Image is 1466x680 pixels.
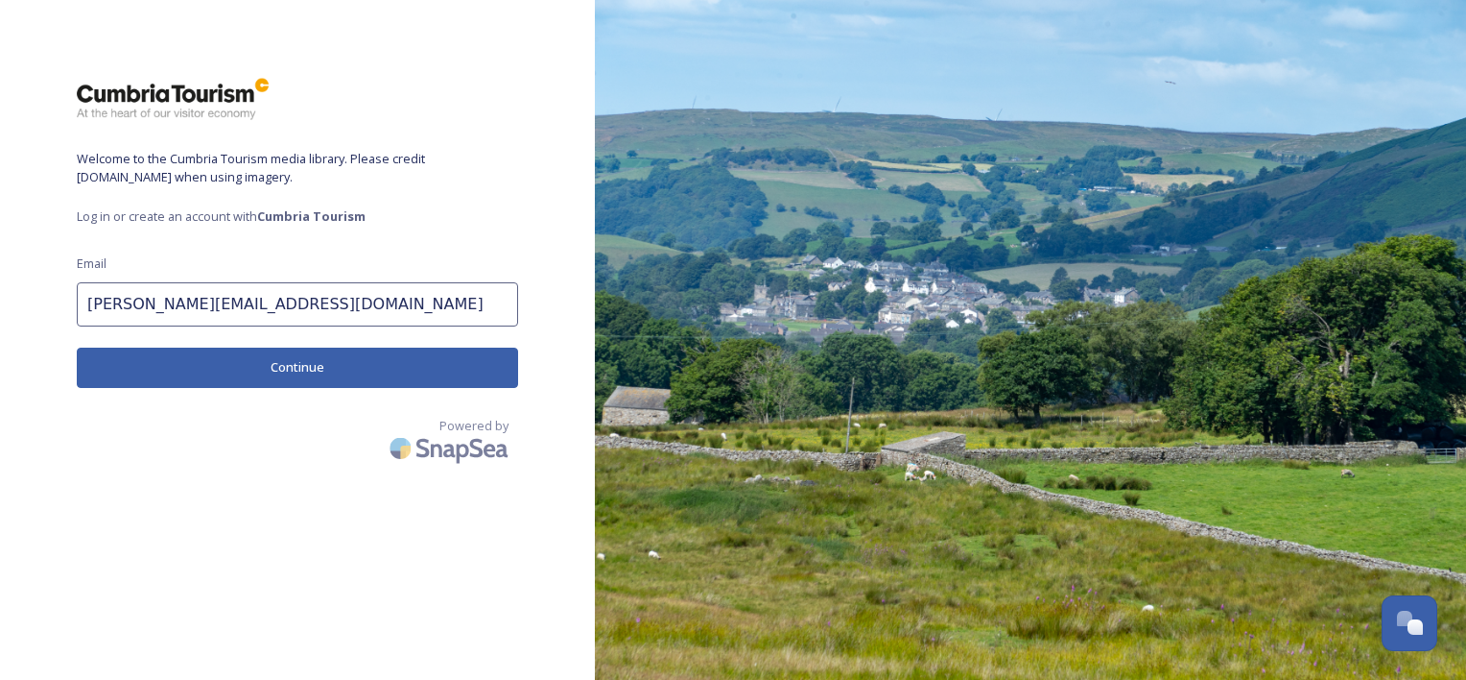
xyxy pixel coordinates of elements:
button: Continue [77,348,518,387]
span: Log in or create an account with [77,207,518,226]
img: SnapSea Logo [384,425,518,471]
img: ct_logo.png [77,77,269,121]
span: Powered by [439,417,508,435]
span: Welcome to the Cumbria Tourism media library. Please credit [DOMAIN_NAME] when using imagery. [77,150,518,186]
span: Email [77,255,106,273]
strong: Cumbria Tourism [257,207,366,225]
button: Open Chat [1382,595,1437,651]
input: john.doe@snapsea.io [77,282,518,327]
